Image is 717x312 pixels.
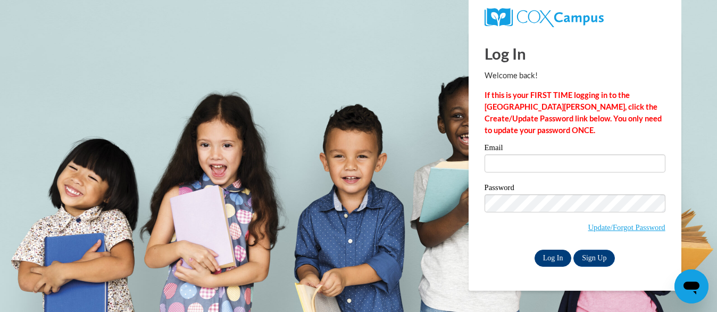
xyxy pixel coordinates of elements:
p: Welcome back! [485,70,665,81]
label: Email [485,144,665,154]
a: Sign Up [573,250,615,267]
a: Update/Forgot Password [588,223,665,232]
iframe: Button to launch messaging window [674,269,708,303]
strong: If this is your FIRST TIME logging in to the [GEOGRAPHIC_DATA][PERSON_NAME], click the Create/Upd... [485,91,662,135]
input: Log In [535,250,572,267]
a: COX Campus [485,8,665,27]
h1: Log In [485,43,665,64]
label: Password [485,184,665,194]
img: COX Campus [485,8,604,27]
